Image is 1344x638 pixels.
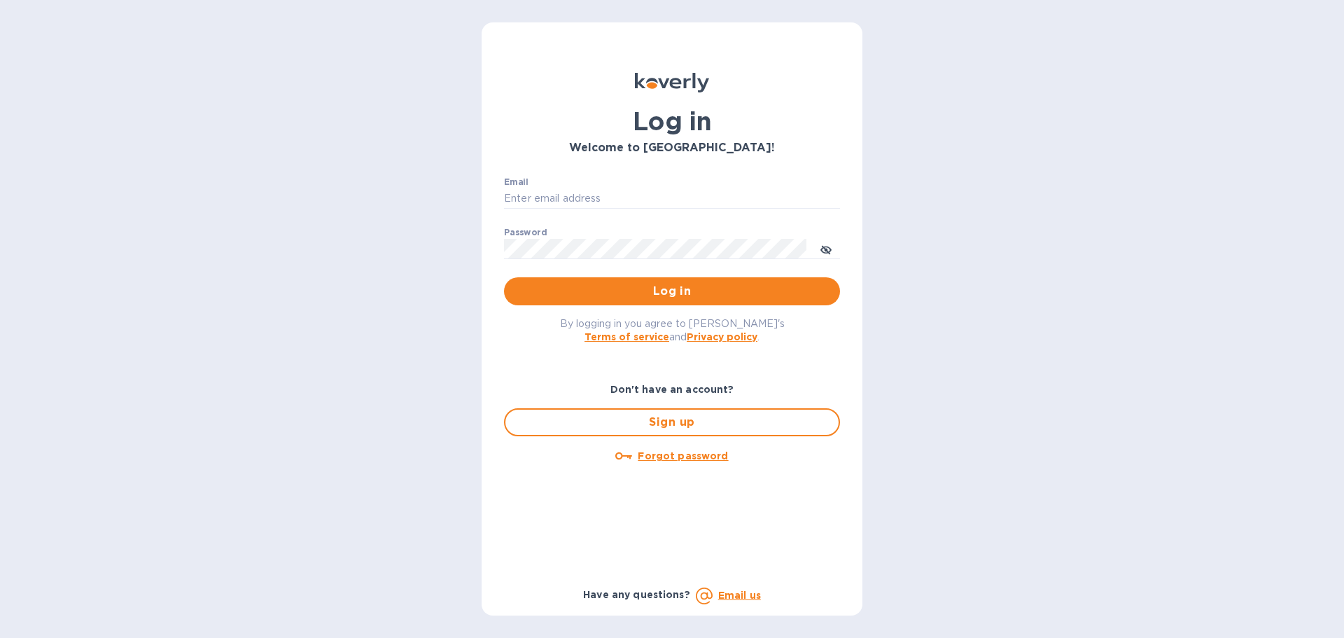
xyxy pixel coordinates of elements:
[687,331,757,342] a: Privacy policy
[812,235,840,263] button: toggle password visibility
[635,73,709,92] img: Koverly
[560,318,785,342] span: By logging in you agree to [PERSON_NAME]'s and .
[610,384,734,395] b: Don't have an account?
[504,277,840,305] button: Log in
[638,450,728,462] u: Forgot password
[583,589,690,600] b: Have any questions?
[718,590,761,601] a: Email us
[504,141,840,155] h3: Welcome to [GEOGRAPHIC_DATA]!
[517,414,827,431] span: Sign up
[584,331,669,342] a: Terms of service
[504,178,528,186] label: Email
[515,283,829,300] span: Log in
[504,188,840,209] input: Enter email address
[504,106,840,136] h1: Log in
[504,228,547,237] label: Password
[504,408,840,436] button: Sign up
